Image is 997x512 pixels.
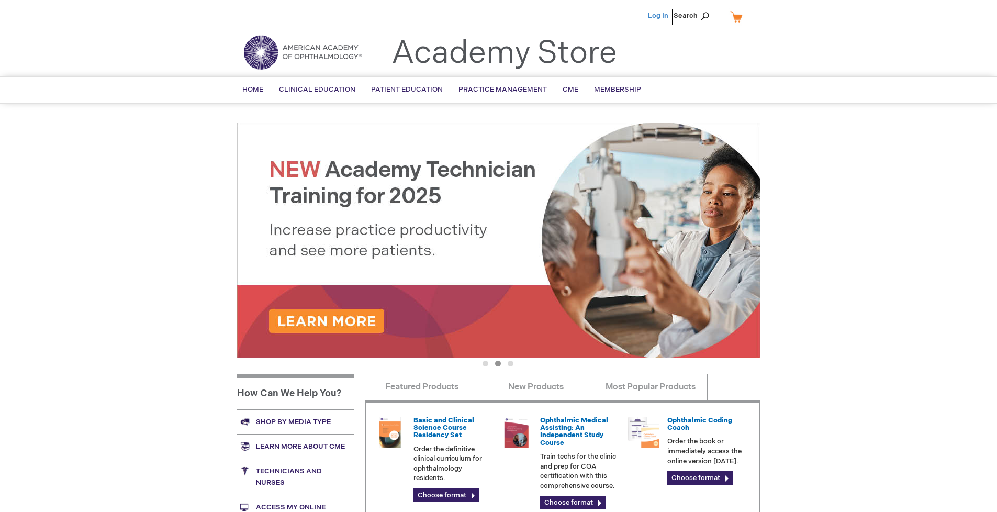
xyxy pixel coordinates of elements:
span: Patient Education [371,85,443,94]
p: Train techs for the clinic and prep for COA certification with this comprehensive course. [540,452,620,491]
img: codngu_60.png [628,417,659,448]
a: Ophthalmic Coding Coach [667,416,732,432]
a: Shop by media type [237,409,354,434]
p: Order the book or immediately access the online version [DATE]. [667,437,747,466]
a: Learn more about CME [237,434,354,459]
a: New Products [479,374,593,400]
p: Order the definitive clinical curriculum for ophthalmology residents. [413,444,493,483]
a: Basic and Clinical Science Course Residency Set [413,416,474,440]
a: Patient Education [363,77,451,103]
button: 2 of 3 [495,361,501,366]
a: Most Popular Products [593,374,708,400]
h1: How Can We Help You? [237,374,354,409]
a: CME [555,77,586,103]
a: Log In [648,12,668,20]
span: Home [242,85,263,94]
button: 1 of 3 [483,361,488,366]
span: Practice Management [458,85,547,94]
a: Featured Products [365,374,479,400]
button: 3 of 3 [508,361,513,366]
span: Search [674,5,713,26]
span: Membership [594,85,641,94]
a: Academy Store [391,35,617,72]
a: Choose format [667,471,733,485]
a: Technicians and nurses [237,459,354,495]
a: Choose format [540,496,606,509]
a: Practice Management [451,77,555,103]
a: Clinical Education [271,77,363,103]
a: Choose format [413,488,479,502]
img: 02850963u_47.png [374,417,406,448]
span: Clinical Education [279,85,355,94]
span: CME [563,85,578,94]
a: Membership [586,77,649,103]
a: Ophthalmic Medical Assisting: An Independent Study Course [540,416,608,447]
img: 0219007u_51.png [501,417,532,448]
